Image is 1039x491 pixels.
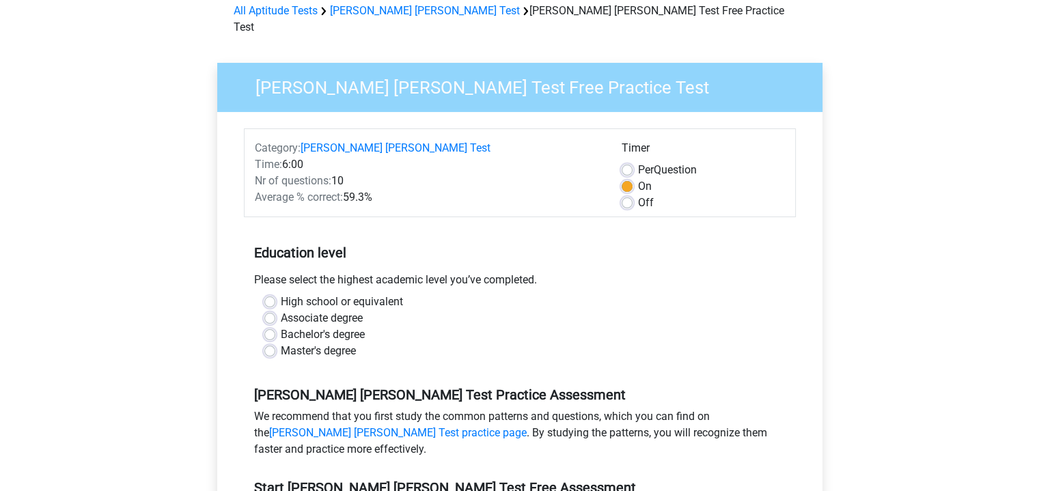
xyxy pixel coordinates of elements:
[255,158,282,171] span: Time:
[255,141,301,154] span: Category:
[254,239,786,266] h5: Education level
[244,272,796,294] div: Please select the highest academic level you’ve completed.
[254,387,786,403] h5: [PERSON_NAME] [PERSON_NAME] Test Practice Assessment
[281,343,356,359] label: Master's degree
[638,162,697,178] label: Question
[269,426,527,439] a: [PERSON_NAME] [PERSON_NAME] Test practice page
[638,178,652,195] label: On
[234,4,318,17] a: All Aptitude Tests
[638,163,654,176] span: Per
[255,191,343,204] span: Average % correct:
[239,72,812,98] h3: [PERSON_NAME] [PERSON_NAME] Test Free Practice Test
[228,3,812,36] div: [PERSON_NAME] [PERSON_NAME] Test Free Practice Test
[622,140,785,162] div: Timer
[301,141,490,154] a: [PERSON_NAME] [PERSON_NAME] Test
[638,195,654,211] label: Off
[330,4,520,17] a: [PERSON_NAME] [PERSON_NAME] Test
[245,189,611,206] div: 59.3%
[245,156,611,173] div: 6:00
[245,173,611,189] div: 10
[281,310,363,326] label: Associate degree
[281,294,403,310] label: High school or equivalent
[255,174,331,187] span: Nr of questions:
[244,408,796,463] div: We recommend that you first study the common patterns and questions, which you can find on the . ...
[281,326,365,343] label: Bachelor's degree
